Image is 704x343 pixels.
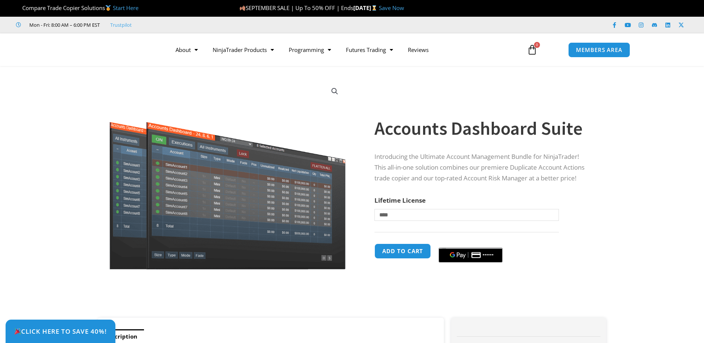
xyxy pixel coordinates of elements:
[328,85,341,98] a: View full-screen image gallery
[105,5,111,11] img: 🥇
[568,42,630,58] a: MEMBERS AREA
[374,244,431,259] button: Add to cart
[16,4,138,12] span: Compare Trade Copier Solutions
[516,39,549,61] a: 0
[353,4,379,12] strong: [DATE]
[168,41,518,58] nav: Menu
[576,47,622,53] span: MEMBERS AREA
[534,42,540,48] span: 0
[400,41,436,58] a: Reviews
[483,252,494,258] text: ••••••
[168,41,205,58] a: About
[240,5,245,11] img: 🍂
[374,196,426,205] label: Lifetime License
[205,41,281,58] a: NinjaTrader Products
[281,41,338,58] a: Programming
[27,20,100,29] span: Mon - Fri: 8:00 AM – 6:00 PM EST
[371,5,377,11] img: ⌛
[14,328,107,334] span: Click Here to save 40%!
[239,4,353,12] span: SEPTEMBER SALE | Up To 50% OFF | Ends
[374,115,591,141] h1: Accounts Dashboard Suite
[374,225,386,230] a: Clear options
[108,79,347,269] img: Screenshot 2024-08-26 155710eeeee
[6,320,115,343] a: 🎉Click Here to save 40%!
[113,4,138,12] a: Start Here
[338,41,400,58] a: Futures Trading
[16,5,22,11] img: 🏆
[74,36,154,63] img: LogoAI | Affordable Indicators – NinjaTrader
[14,328,21,334] img: 🎉
[437,242,504,243] iframe: Secure payment input frame
[110,20,132,29] a: Trustpilot
[374,151,591,184] p: Introducing the Ultimate Account Management Bundle for NinjaTrader! This all-in-one solution comb...
[379,4,404,12] a: Save Now
[439,248,502,262] button: Buy with GPay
